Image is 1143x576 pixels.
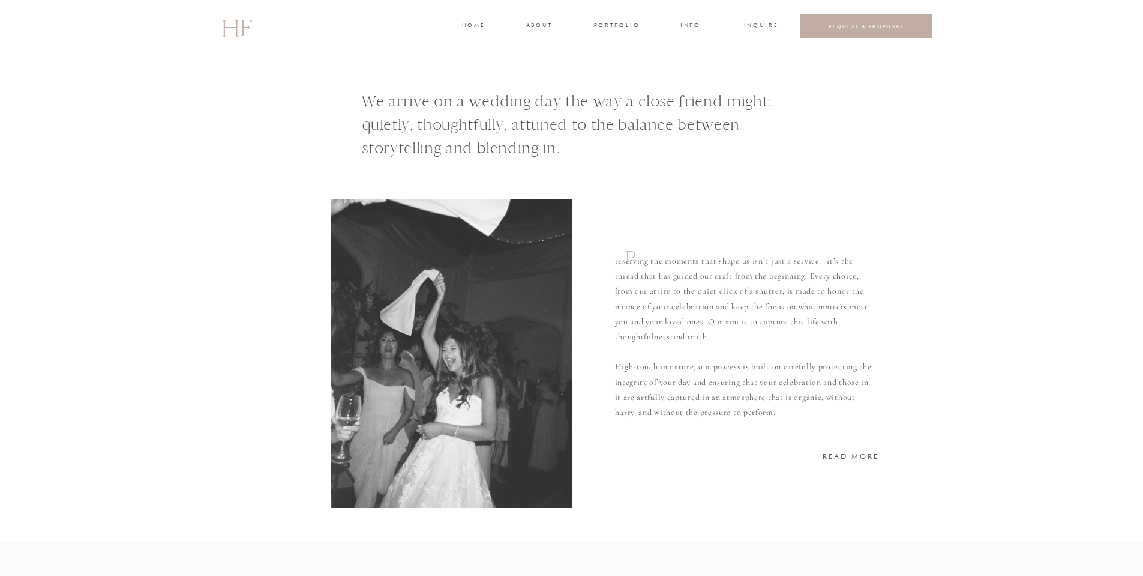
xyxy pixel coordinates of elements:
a: INQUIRE [744,21,776,32]
a: portfolio [594,21,639,32]
a: HF [221,9,251,44]
h1: We arrive on a wedding day the way a close friend might: quietly, thoughtfully, attuned to the ba... [362,89,809,165]
a: READ MORE [823,450,880,461]
a: home [462,21,484,32]
a: REQUEST A PROPOSAL [810,23,923,29]
a: about [526,21,551,32]
a: INFO [680,21,702,32]
p: reserving the moments that shape us isn’t just a service—it’s the thread that has guided our craf... [615,253,876,419]
h1: P [625,246,643,278]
